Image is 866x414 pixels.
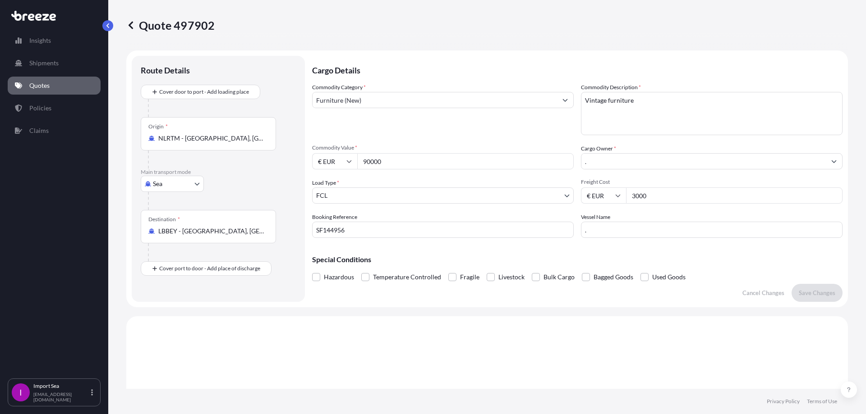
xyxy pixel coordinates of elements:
[626,187,843,204] input: Enter amount
[373,270,441,284] span: Temperature Controlled
[799,288,835,297] p: Save Changes
[29,81,50,90] p: Quotes
[29,36,51,45] p: Insights
[460,270,479,284] span: Fragile
[581,213,610,222] label: Vessel Name
[544,270,575,284] span: Bulk Cargo
[498,270,525,284] span: Livestock
[581,222,843,238] input: Enter name
[312,222,574,238] input: Your internal reference
[8,77,101,95] a: Quotes
[581,153,826,169] input: Full name
[8,32,101,50] a: Insights
[141,85,260,99] button: Cover door to port - Add loading place
[581,178,843,186] span: Freight Cost
[148,123,168,130] div: Origin
[8,122,101,140] a: Claims
[141,261,272,276] button: Cover port to door - Add place of discharge
[29,59,59,68] p: Shipments
[148,216,180,223] div: Destination
[742,288,784,297] p: Cancel Changes
[141,176,204,192] button: Select transport
[324,270,354,284] span: Hazardous
[153,179,162,188] span: Sea
[159,264,260,273] span: Cover port to door - Add place of discharge
[8,99,101,117] a: Policies
[557,92,573,108] button: Show suggestions
[652,270,686,284] span: Used Goods
[141,168,296,176] p: Main transport mode
[735,284,792,302] button: Cancel Changes
[313,92,557,108] input: Select a commodity type
[29,126,49,135] p: Claims
[807,398,837,405] a: Terms of Use
[312,178,339,187] span: Load Type
[316,191,327,200] span: FCL
[158,134,265,143] input: Origin
[581,144,616,153] label: Cargo Owner
[312,256,843,263] p: Special Conditions
[141,65,190,76] p: Route Details
[581,92,843,135] textarea: Vintage furniture
[29,104,51,113] p: Policies
[33,382,89,390] p: Import Sea
[312,56,843,83] p: Cargo Details
[312,213,357,222] label: Booking Reference
[158,227,265,236] input: Destination
[357,153,574,169] input: Type amount
[826,153,842,169] button: Show suggestions
[33,391,89,402] p: [EMAIL_ADDRESS][DOMAIN_NAME]
[767,398,800,405] a: Privacy Policy
[312,187,574,204] button: FCL
[8,54,101,72] a: Shipments
[312,83,366,92] label: Commodity Category
[312,144,574,151] span: Commodity Value
[126,18,215,32] p: Quote 497902
[792,284,843,302] button: Save Changes
[159,87,249,96] span: Cover door to port - Add loading place
[594,270,633,284] span: Bagged Goods
[581,83,641,92] label: Commodity Description
[19,388,22,397] span: I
